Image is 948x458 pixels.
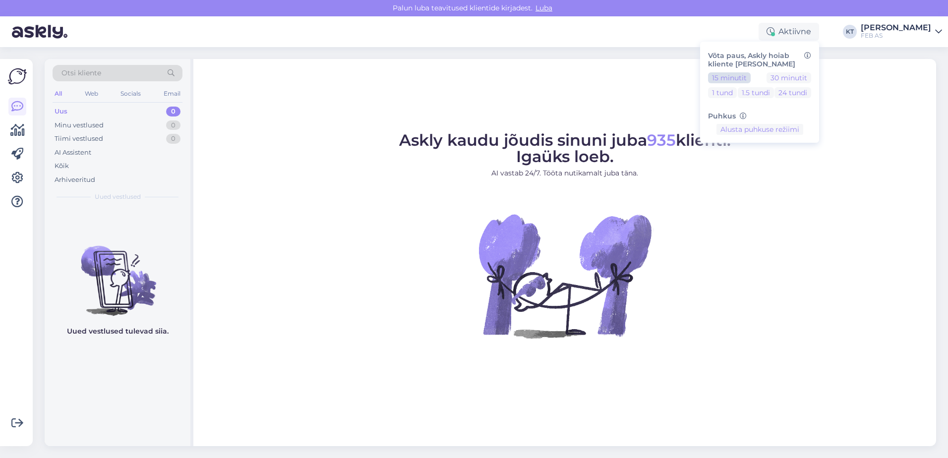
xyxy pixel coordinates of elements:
[861,32,931,40] div: FEB AS
[475,186,654,365] img: No Chat active
[166,134,180,144] div: 0
[774,87,811,98] button: 24 tundi
[53,87,64,100] div: All
[55,107,67,116] div: Uus
[399,130,731,166] span: Askly kaudu jõudis sinuni juba klienti. Igaüks loeb.
[759,23,819,41] div: Aktiivne
[45,228,190,317] img: No chats
[55,134,103,144] div: Tiimi vestlused
[95,192,141,201] span: Uued vestlused
[55,161,69,171] div: Kõik
[708,52,811,68] h6: Võta paus, Askly hoiab kliente [PERSON_NAME]
[67,326,169,337] p: Uued vestlused tulevad siia.
[861,24,931,32] div: [PERSON_NAME]
[738,87,774,98] button: 1.5 tundi
[861,24,942,40] a: [PERSON_NAME]FEB AS
[647,130,676,150] span: 935
[716,124,803,135] button: Alusta puhkuse režiimi
[166,107,180,116] div: 0
[166,120,180,130] div: 0
[83,87,100,100] div: Web
[708,112,811,120] h6: Puhkus
[55,175,95,185] div: Arhiveeritud
[55,120,104,130] div: Minu vestlused
[843,25,857,39] div: KT
[708,87,737,98] button: 1 tund
[61,68,101,78] span: Otsi kliente
[767,72,811,83] button: 30 minutit
[8,67,27,86] img: Askly Logo
[162,87,182,100] div: Email
[533,3,555,12] span: Luba
[708,72,751,83] button: 15 minutit
[118,87,143,100] div: Socials
[399,168,731,178] p: AI vastab 24/7. Tööta nutikamalt juba täna.
[55,148,91,158] div: AI Assistent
